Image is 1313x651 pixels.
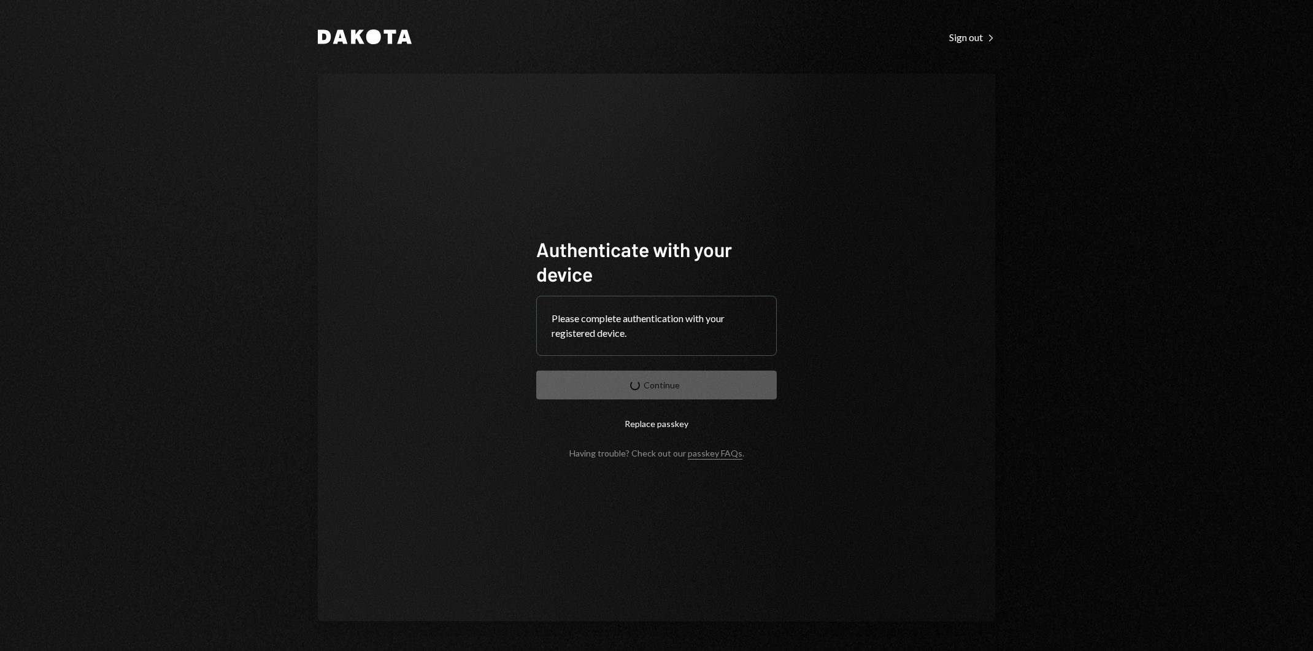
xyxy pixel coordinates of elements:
[536,409,777,438] button: Replace passkey
[536,237,777,286] h1: Authenticate with your device
[552,311,761,341] div: Please complete authentication with your registered device.
[949,30,995,44] a: Sign out
[569,448,744,458] div: Having trouble? Check out our .
[688,448,742,460] a: passkey FAQs
[949,31,995,44] div: Sign out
